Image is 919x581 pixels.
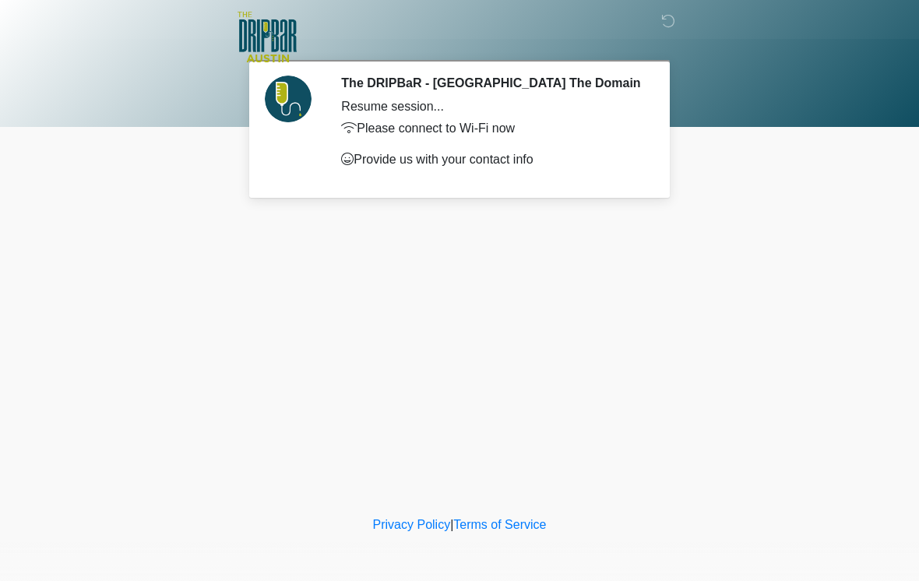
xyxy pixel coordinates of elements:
p: Answer some questions about your medical history [341,181,643,200]
a: Privacy Policy [373,518,451,531]
img: The DRIPBaR - Austin The Domain Logo [238,12,297,62]
p: Provide us with your contact info [341,150,643,169]
h2: The DRIPBaR - [GEOGRAPHIC_DATA] The Domain [341,76,643,90]
p: Please connect to Wi-Fi now [341,119,643,138]
img: Agent Avatar [265,76,312,122]
div: Resume session... [341,97,643,116]
a: Terms of Service [453,518,546,531]
a: | [450,518,453,531]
